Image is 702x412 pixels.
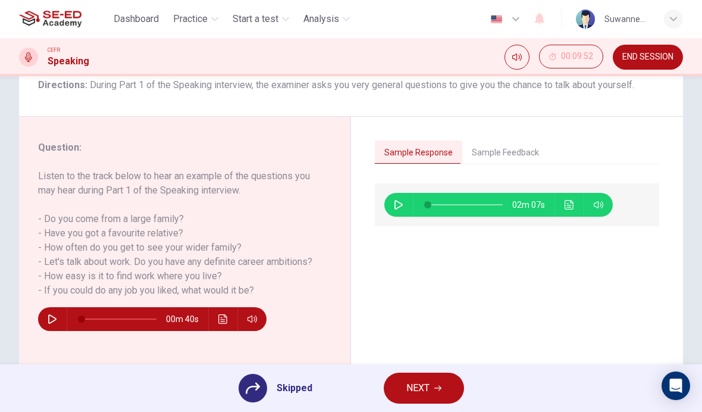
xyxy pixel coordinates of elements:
[48,54,89,68] h1: Speaking
[375,141,659,166] div: basic tabs example
[233,12,278,26] span: Start a test
[375,141,462,166] button: Sample Response
[19,7,109,31] a: SE-ED Academy logo
[539,45,603,68] button: 00:09:52
[561,52,593,61] span: 00:09:52
[384,373,464,404] button: NEXT
[114,12,159,26] span: Dashboard
[228,8,294,30] button: Start a test
[90,79,634,90] span: During Part 1 of the Speaking interview, the examiner asks you very general questions to give you...
[489,15,504,24] img: en
[19,7,82,31] img: SE-ED Academy logo
[38,169,317,298] h6: Listen to the track below to hear an example of the questions you may hear during Part 1 of the S...
[299,8,355,30] button: Analysis
[303,12,339,26] span: Analysis
[173,12,208,26] span: Practice
[214,307,233,331] button: Click to see the audio transcription
[38,78,664,92] h6: Directions :
[277,381,312,395] span: Skipped
[604,12,650,26] div: Suwannee Panalaicheewin
[576,10,595,29] img: Profile picture
[512,193,554,217] span: 02m 07s
[168,8,223,30] button: Practice
[662,372,690,400] div: Open Intercom Messenger
[462,141,549,166] button: Sample Feedback
[38,141,317,155] h6: Question :
[560,193,579,217] button: Click to see the audio transcription
[504,45,529,70] div: Mute
[539,45,603,70] div: Hide
[613,45,683,70] button: END SESSION
[48,46,60,54] span: CEFR
[406,380,430,397] span: NEXT
[622,52,673,62] span: END SESSION
[109,8,164,30] button: Dashboard
[166,307,208,331] span: 00m 40s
